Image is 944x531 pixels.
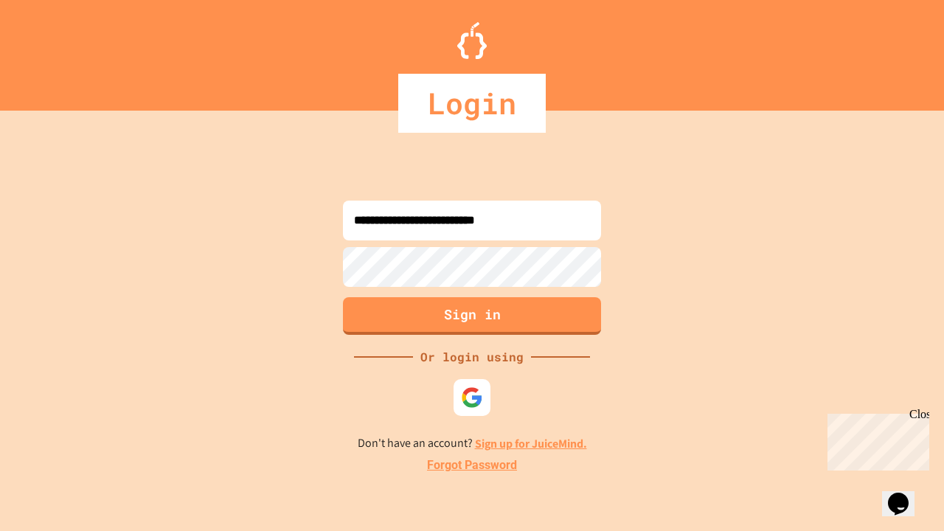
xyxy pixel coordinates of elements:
[398,74,546,133] div: Login
[461,386,483,409] img: google-icon.svg
[882,472,929,516] iframe: chat widget
[822,408,929,471] iframe: chat widget
[358,434,587,453] p: Don't have an account?
[475,436,587,451] a: Sign up for JuiceMind.
[413,348,531,366] div: Or login using
[6,6,102,94] div: Chat with us now!Close
[427,457,517,474] a: Forgot Password
[343,297,601,335] button: Sign in
[457,22,487,59] img: Logo.svg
